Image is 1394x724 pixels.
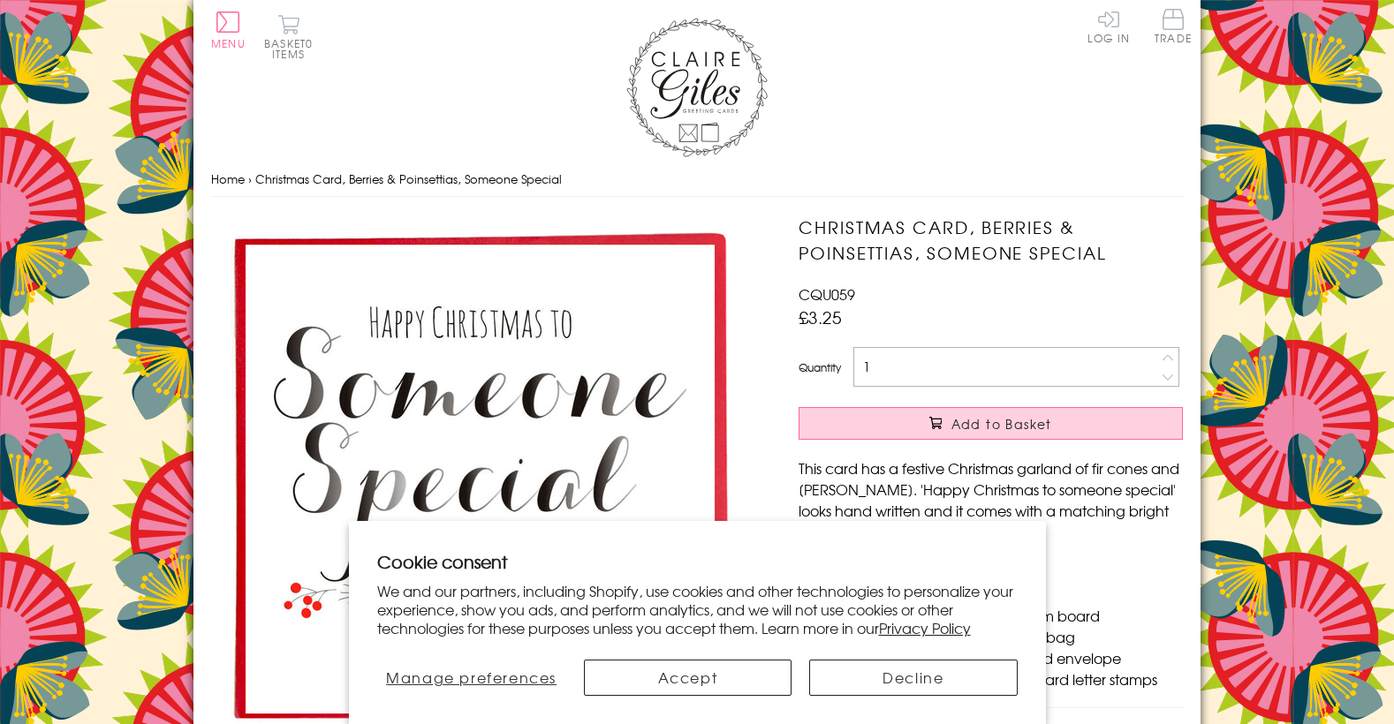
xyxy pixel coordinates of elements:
p: We and our partners, including Shopify, use cookies and other technologies to personalize your ex... [377,582,1018,637]
a: Log In [1087,9,1130,43]
span: Christmas Card, Berries & Poinsettias, Someone Special [255,170,562,187]
button: Basket0 items [264,14,313,59]
label: Quantity [799,359,841,375]
span: 0 items [272,35,313,62]
span: Trade [1155,9,1192,43]
button: Menu [211,11,246,49]
span: › [248,170,252,187]
span: Manage preferences [386,667,557,688]
p: This card has a festive Christmas garland of fir cones and [PERSON_NAME]. 'Happy Christmas to som... [799,457,1183,542]
button: Manage preferences [377,660,566,696]
span: £3.25 [799,305,842,329]
a: Trade [1155,9,1192,47]
a: Home [211,170,245,187]
span: Menu [211,35,246,51]
span: Add to Basket [951,415,1052,433]
span: CQU059 [799,283,855,305]
button: Accept [584,660,792,696]
a: Privacy Policy [879,617,971,638]
button: Decline [809,660,1017,696]
h1: Christmas Card, Berries & Poinsettias, Someone Special [799,215,1183,266]
nav: breadcrumbs [211,162,1183,198]
img: Claire Giles Greetings Cards [626,18,768,157]
h2: Cookie consent [377,549,1018,574]
button: Add to Basket [799,407,1183,440]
